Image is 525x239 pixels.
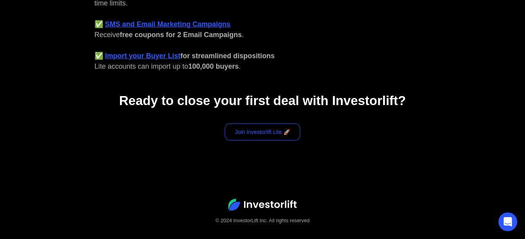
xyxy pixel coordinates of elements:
a: Join Investorlift Lite 🚀 [225,123,300,141]
strong: Ready to close your first deal with Investorlift? [119,93,406,108]
div: Open Intercom Messenger [498,212,517,231]
strong: free coupons for 2 Email Campaigns [120,31,242,39]
a: Import your Buyer List [105,52,181,60]
strong: 100,000 buyers [188,62,239,70]
strong: ✅ [95,52,103,60]
strong: ✅ [95,20,103,28]
strong: for streamlined dispositions [181,52,275,60]
div: © 2024 InvestorLift Inc. All rights reserved [16,217,509,225]
a: SMS and Email Marketing Campaigns [105,20,231,28]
